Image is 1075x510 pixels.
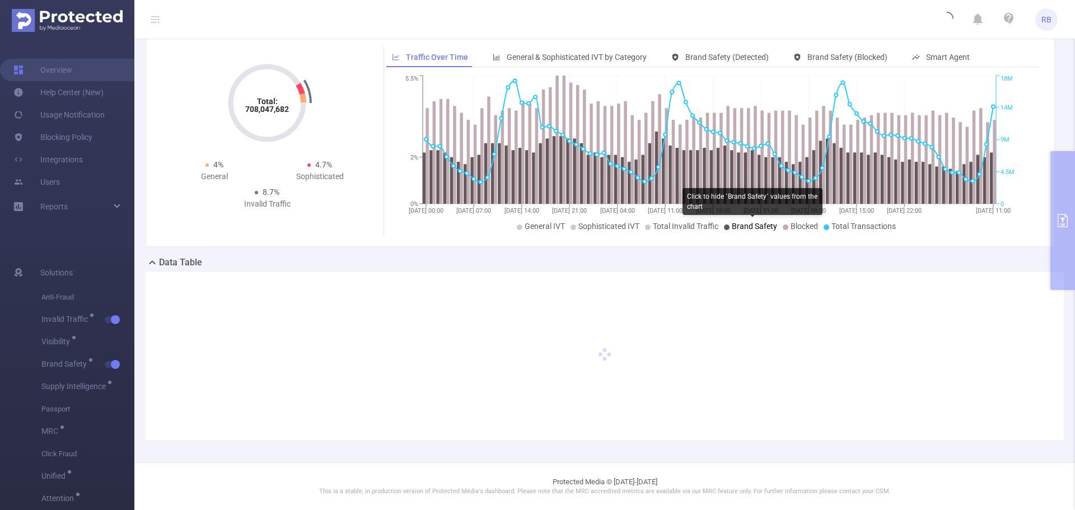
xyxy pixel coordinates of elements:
[13,126,92,148] a: Blocking Policy
[887,207,922,214] tspan: [DATE] 22:00
[41,315,92,323] span: Invalid Traffic
[1001,104,1013,111] tspan: 14M
[315,160,332,169] span: 4.7%
[40,202,68,211] span: Reports
[214,198,320,210] div: Invalid Traffic
[578,222,639,231] span: Sophisticated IVT
[13,81,104,104] a: Help Center (New)
[648,207,683,214] tspan: [DATE] 11:00
[1001,200,1004,208] tspan: 0
[159,256,202,269] h2: Data Table
[40,195,68,218] a: Reports
[504,207,539,214] tspan: [DATE] 14:00
[41,494,78,502] span: Attention
[41,472,69,480] span: Unified
[257,97,278,106] tspan: Total:
[493,53,501,61] i: icon: bar-chart
[1001,76,1013,83] tspan: 18M
[807,53,887,62] span: Brand Safety (Blocked)
[41,427,62,435] span: MRC
[683,188,822,215] div: Click to hide `Brand Safety` values from the chart
[940,12,954,27] i: icon: loading
[13,148,83,171] a: Integrations
[839,207,873,214] tspan: [DATE] 15:00
[41,338,74,345] span: Visibility
[263,188,279,196] span: 8.7%
[406,53,468,62] span: Traffic Over Time
[1001,169,1015,176] tspan: 4.5M
[267,171,372,183] div: Sophisticated
[1001,137,1009,144] tspan: 9M
[552,207,587,214] tspan: [DATE] 21:00
[1041,8,1051,31] span: RB
[525,222,565,231] span: General IVT
[653,222,718,231] span: Total Invalid Traffic
[13,104,105,126] a: Usage Notification
[685,53,769,62] span: Brand Safety (Detected)
[732,222,777,231] span: Brand Safety
[162,487,1047,497] p: This is a stable, in production version of Protected Media's dashboard. Please note that the MRC ...
[791,222,818,231] span: Blocked
[392,53,400,61] i: icon: line-chart
[926,53,970,62] span: Smart Agent
[976,207,1011,214] tspan: [DATE] 11:00
[245,105,289,114] tspan: 708,047,682
[600,207,634,214] tspan: [DATE] 04:00
[41,443,134,465] span: Click Fraud
[405,76,418,83] tspan: 5.5%
[410,200,418,208] tspan: 0%
[410,154,418,161] tspan: 2%
[13,171,60,193] a: Users
[41,360,91,368] span: Brand Safety
[162,171,267,183] div: General
[12,9,123,32] img: Protected Media
[409,207,443,214] tspan: [DATE] 00:00
[831,222,896,231] span: Total Transactions
[40,261,73,284] span: Solutions
[41,398,134,420] span: Passport
[41,382,110,390] span: Supply Intelligence
[456,207,491,214] tspan: [DATE] 07:00
[41,286,134,308] span: Anti-Fraud
[791,207,826,214] tspan: [DATE] 08:00
[507,53,647,62] span: General & Sophisticated IVT by Category
[213,160,223,169] span: 4%
[134,462,1075,510] footer: Protected Media © [DATE]-[DATE]
[13,59,72,81] a: Overview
